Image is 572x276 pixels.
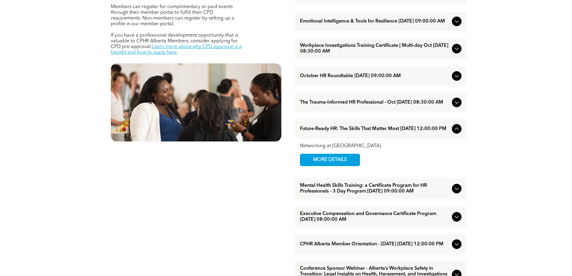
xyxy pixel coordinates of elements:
span: Future-Ready HR: The Skills That Matter Most [DATE] 12:00:00 PM [300,126,449,132]
span: If you have a professional development opportunity that is valuable to CPHR Alberta Members, cons... [111,33,238,49]
span: CPHR Alberta Member Orientation - [DATE] [DATE] 12:00:00 PM [300,241,449,247]
span: Executive Compensation and Governance Certificate Program [DATE] 08:00:00 AM [300,211,449,223]
span: The Trauma-Informed HR Professional - Oct [DATE] 08:30:00 AM [300,100,449,105]
span: October HR Roundtable [DATE] 09:00:00 AM [300,73,449,79]
div: Networking at [GEOGRAPHIC_DATA] [300,143,462,149]
span: MORE DETAILS [306,154,354,166]
a: Learn more about why CPD approval is a benefit and how to apply here. [111,44,242,55]
span: Emotional Intelligence & Tools for Resilience [DATE] 09:00:00 AM [300,19,449,24]
span: Mental Health Skills Training: a Certificate Program for HR Professionals - 3 Day Program [DATE] ... [300,183,449,194]
span: Members can register for complimentary or paid events through their member portal to fulfill thei... [111,5,234,26]
a: MORE DETAILS [300,154,360,166]
span: Workplace Investigations Training Certificate | Multi-day Oct [DATE] 08:30:00 AM [300,43,449,54]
